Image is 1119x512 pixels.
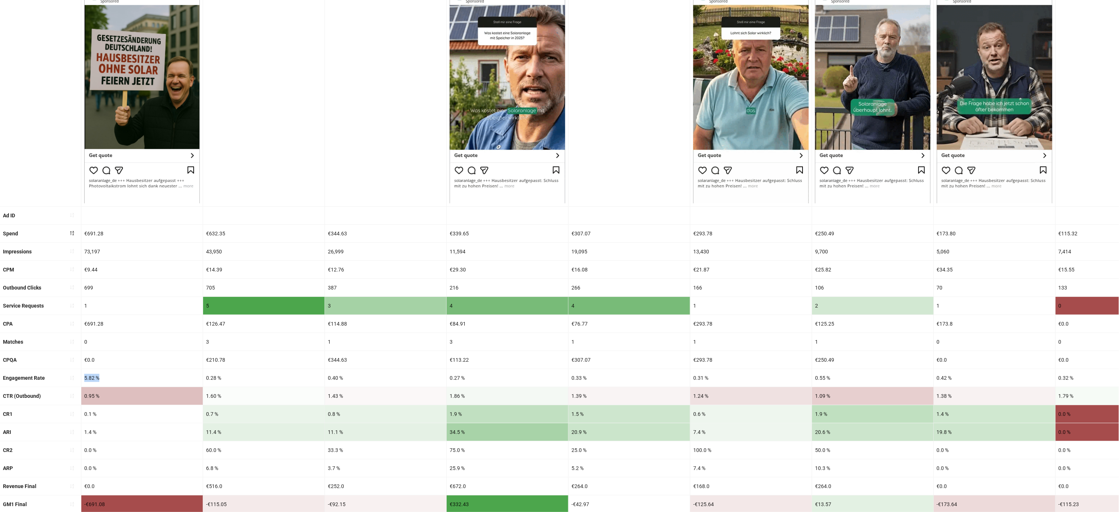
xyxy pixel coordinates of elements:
div: 1.5 % [569,405,690,423]
div: 1.86 % [447,387,568,405]
div: 1.9 % [812,405,934,423]
div: €293.78 [690,225,812,242]
div: 216 [447,279,568,297]
div: 60.0 % [203,441,325,459]
div: 50.0 % [812,441,934,459]
div: €293.78 [690,315,812,333]
div: €339.65 [447,225,568,242]
b: CPA [3,321,13,327]
div: €168.0 [690,477,812,495]
b: Impressions [3,249,32,255]
div: €76.77 [569,315,690,333]
div: 4 [447,297,568,315]
div: 1 [81,297,203,315]
div: 1 [569,333,690,351]
span: sort-ascending [70,339,75,344]
div: 106 [812,279,934,297]
b: Revenue Final [3,483,36,489]
div: €264.0 [812,477,934,495]
b: CPQA [3,357,17,363]
b: Service Requests [3,303,44,309]
div: €16.08 [569,261,690,278]
div: €250.49 [812,351,934,369]
div: 0.28 % [203,369,325,387]
div: €9.44 [81,261,203,278]
div: 19,095 [569,243,690,260]
div: 1.9 % [447,405,568,423]
div: 9,700 [812,243,934,260]
div: 10.3 % [812,459,934,477]
div: 2 [812,297,934,315]
div: 699 [81,279,203,297]
span: sort-ascending [70,484,75,489]
div: 3 [325,297,446,315]
div: 7.4 % [690,459,812,477]
div: 1 [690,333,812,351]
b: Engagement Rate [3,375,45,381]
div: 1.4 % [81,423,203,441]
div: 0.0 % [81,441,203,459]
span: sort-ascending [70,249,75,254]
div: 25.0 % [569,441,690,459]
span: sort-ascending [70,411,75,417]
div: 33.3 % [325,441,446,459]
div: €29.30 [447,261,568,278]
div: 0.8 % [325,405,446,423]
div: €307.07 [569,225,690,242]
div: €672.0 [447,477,568,495]
div: €84.91 [447,315,568,333]
b: GM1 Final [3,501,27,507]
b: CR1 [3,411,13,417]
div: 70 [934,279,1055,297]
div: 1 [690,297,812,315]
div: 266 [569,279,690,297]
div: 1 [812,333,934,351]
div: €125.25 [812,315,934,333]
div: 0.1 % [81,405,203,423]
div: 34.5 % [447,423,568,441]
div: 705 [203,279,325,297]
div: 26,999 [325,243,446,260]
div: 0.55 % [812,369,934,387]
div: 0.31 % [690,369,812,387]
div: €173.8 [934,315,1055,333]
div: 1.39 % [569,387,690,405]
div: 0.0 % [934,441,1055,459]
div: 1.24 % [690,387,812,405]
div: 5.2 % [569,459,690,477]
b: Matches [3,339,23,345]
div: 387 [325,279,446,297]
b: Spend [3,231,18,236]
div: 6.8 % [203,459,325,477]
div: €173.80 [934,225,1055,242]
div: 11,594 [447,243,568,260]
div: €250.49 [812,225,934,242]
div: 20.6 % [812,423,934,441]
div: 1.38 % [934,387,1055,405]
div: 1.4 % [934,405,1055,423]
span: sort-ascending [70,285,75,290]
div: €264.0 [569,477,690,495]
span: sort-ascending [70,429,75,435]
div: 11.1 % [325,423,446,441]
div: €344.63 [325,225,446,242]
span: sort-ascending [70,448,75,453]
div: 19.8 % [934,423,1055,441]
span: sort-descending [70,231,75,236]
b: ARP [3,465,13,471]
div: €307.07 [569,351,690,369]
span: sort-ascending [70,357,75,362]
span: sort-ascending [70,466,75,471]
span: sort-ascending [70,321,75,326]
div: 0.27 % [447,369,568,387]
span: sort-ascending [70,502,75,507]
div: €114.88 [325,315,446,333]
span: sort-ascending [70,393,75,399]
b: CR2 [3,447,13,453]
div: €632.35 [203,225,325,242]
div: 100.0 % [690,441,812,459]
div: €210.78 [203,351,325,369]
div: 0.6 % [690,405,812,423]
div: 1.60 % [203,387,325,405]
div: 43,950 [203,243,325,260]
